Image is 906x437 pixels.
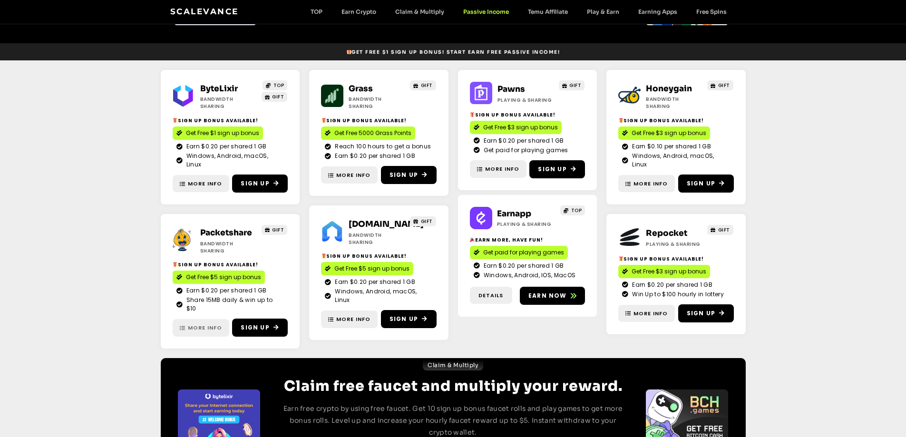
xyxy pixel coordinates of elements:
a: Sign Up [678,175,734,193]
a: GIFT [262,225,288,235]
a: Get Free $5 sign up bonus [321,262,413,275]
span: Sign Up [687,179,715,188]
span: Sign Up [390,171,418,179]
span: Sign Up [241,179,269,188]
a: Get Free $5 sign up bonus [173,271,265,284]
h2: Sign Up Bonus Available! [618,117,734,124]
span: Windows, Android, macOS, Linux [332,287,432,304]
h2: Playing & Sharing [497,97,555,104]
a: [DOMAIN_NAME] [349,219,424,229]
span: Get Free $3 sign up bonus [632,267,706,276]
span: GIFT [272,93,284,100]
span: Details [478,291,503,300]
span: GIFT [421,82,433,89]
a: Earn now [520,287,585,305]
h2: Sign Up Bonus Available! [321,252,437,260]
h2: Bandwidth Sharing [646,96,703,110]
span: More Info [188,180,222,188]
span: Earn $0.10 per shared 1 GB [630,142,711,151]
h2: Bandwidth Sharing [200,240,258,254]
a: Free Spins [687,8,736,15]
span: Reach 100 hours to get a bonus [332,142,431,151]
img: 🎁 [470,112,475,117]
span: Sign Up [538,165,566,174]
a: Earning Apps [629,8,687,15]
span: Windows, Android, macOS, Linux [184,152,284,169]
img: 🎁 [173,262,177,267]
a: More Info [618,175,675,193]
a: Claim & Multiply [423,360,483,370]
span: GIFT [421,218,433,225]
a: Scalevance [170,7,239,16]
a: GIFT [559,80,585,90]
h2: Earn More, Have Fun! [470,236,585,243]
a: More Info [321,166,378,184]
a: Sign Up [381,310,437,328]
a: TOP [560,205,585,215]
span: More Info [336,315,370,323]
span: Get Free $5 sign up bonus [186,273,261,282]
span: TOP [273,82,284,89]
span: Win Up to $100 hourly in lottery [630,290,724,299]
span: Earn $0.20 per shared 1 GB [332,152,415,160]
span: Sign Up [687,309,715,318]
span: Get Free $3 sign up bonus [483,123,558,132]
img: 🎁 [321,118,326,123]
a: Sign Up [232,175,288,193]
span: Sign Up [390,315,418,323]
h2: Bandwidth Sharing [200,96,258,110]
span: TOP [571,207,582,214]
span: GIFT [718,226,730,233]
span: Claim & Multiply [428,361,478,369]
span: Earn $0.20 per shared 1 GB [481,262,564,270]
a: More Info [321,311,378,328]
h2: Playing & Sharing [497,221,555,228]
a: Sign Up [381,166,437,184]
span: Earn $0.20 per shared 1 GB [332,278,415,286]
img: 🎁 [173,118,177,123]
a: Earnapp [497,209,531,219]
h2: Sign Up Bonus Available! [321,117,437,124]
span: GIFT [272,226,284,233]
h2: Sign Up Bonus Available! [470,111,585,118]
span: More Info [188,324,222,332]
a: Honeygain [646,84,692,94]
a: Earn Crypto [332,8,386,15]
span: Get Free $1 sign up bonus [186,129,259,137]
a: More Info [470,160,526,178]
span: Sign Up [241,323,269,332]
span: Windows, Android, macOS, Linux [630,152,730,169]
span: More Info [633,310,668,318]
h2: Bandwidth Sharing [349,96,406,110]
a: Sign Up [232,319,288,337]
h2: Claim free faucet and multiply your reward. [278,374,629,398]
span: Get Free $3 sign up bonus [632,129,706,137]
a: Sign Up [529,160,585,178]
h2: Sign Up Bonus Available! [618,255,734,262]
a: Passive Income [454,8,518,15]
a: TOP [263,80,287,90]
nav: Menu [301,8,736,15]
a: GIFT [707,225,733,235]
a: TOP [301,8,332,15]
span: More Info [336,171,370,179]
h2: Sign Up Bonus Available! [173,117,288,124]
a: Get Free 5000 Grass Points [321,126,415,140]
a: More Info [618,305,675,322]
img: 🎉 [470,237,475,242]
img: 🎁 [619,118,623,123]
span: More Info [485,165,519,173]
span: Earn $0.20 per shared 1 GB [184,286,267,295]
span: Share 15MB daily & win up to $10 [184,296,284,313]
span: More Info [633,180,668,188]
a: Claim & Multiply [386,8,454,15]
a: GIFT [410,80,436,90]
a: More Info [173,175,229,193]
a: Get Free $3 sign up bonus [470,121,562,134]
a: Pawns [497,84,525,94]
span: Get Free $1 sign up bonus! Start earn free passive income! [346,49,560,56]
a: Get Free $3 sign up bonus [618,126,710,140]
h2: Bandwidth Sharing [349,232,406,246]
span: Earn $0.20 per shared 1 GB [630,281,712,289]
a: Details [470,287,512,304]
